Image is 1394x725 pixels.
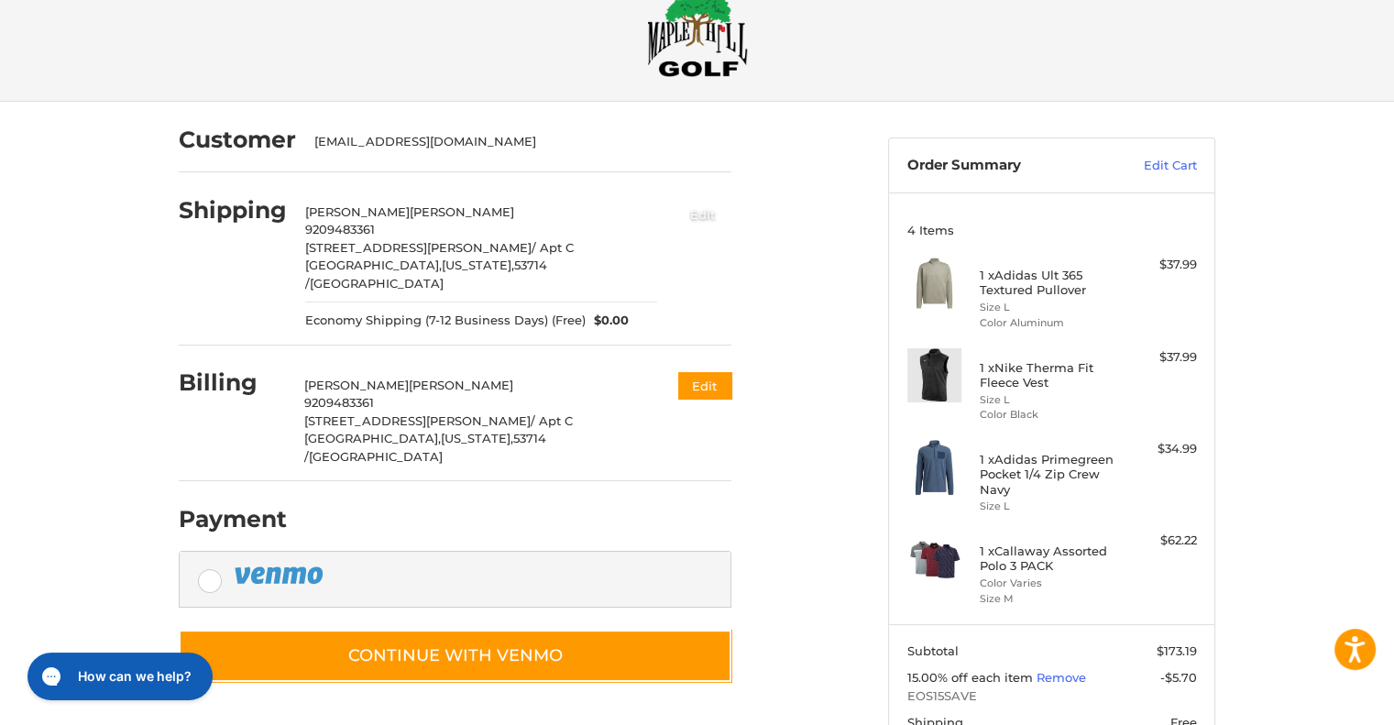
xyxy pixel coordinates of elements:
[907,643,959,658] span: Subtotal
[980,315,1120,331] li: Color Aluminum
[531,413,573,428] span: / Apt C
[1125,256,1197,274] div: $37.99
[179,505,287,533] h2: Payment
[678,372,731,399] button: Edit
[304,413,531,428] span: [STREET_ADDRESS][PERSON_NAME]
[980,360,1120,390] h4: 1 x Nike Therma Fit Fleece Vest
[304,395,374,410] span: 9209483361
[980,407,1120,423] li: Color Black
[442,258,514,272] span: [US_STATE],
[305,258,442,272] span: [GEOGRAPHIC_DATA],
[1125,348,1197,367] div: $37.99
[179,630,731,682] button: Continue with Venmo
[410,204,514,219] span: [PERSON_NAME]
[179,368,286,397] h2: Billing
[304,431,546,464] span: 53714 /
[907,687,1197,706] span: EOS15SAVE
[907,157,1104,175] h3: Order Summary
[980,452,1120,497] h4: 1 x Adidas Primegreen Pocket 1/4 Zip Crew Navy
[305,240,532,255] span: [STREET_ADDRESS][PERSON_NAME]
[1037,670,1086,685] a: Remove
[980,392,1120,408] li: Size L
[1125,532,1197,550] div: $62.22
[907,223,1197,237] h3: 4 Items
[980,499,1120,514] li: Size L
[980,576,1120,591] li: Color Varies
[1157,643,1197,658] span: $173.19
[179,196,287,225] h2: Shipping
[304,378,409,392] span: [PERSON_NAME]
[309,449,443,464] span: [GEOGRAPHIC_DATA]
[1104,157,1197,175] a: Edit Cart
[586,312,630,330] span: $0.00
[234,564,327,587] img: PayPal icon
[980,544,1120,574] h4: 1 x Callaway Assorted Polo 3 PACK
[532,240,574,255] span: / Apt C
[314,133,714,151] div: [EMAIL_ADDRESS][DOMAIN_NAME]
[1125,440,1197,458] div: $34.99
[675,199,731,229] button: Edit
[441,431,513,445] span: [US_STATE],
[305,222,375,236] span: 9209483361
[907,670,1037,685] span: 15.00% off each item
[305,258,547,291] span: 53714 /
[980,300,1120,315] li: Size L
[310,276,444,291] span: [GEOGRAPHIC_DATA]
[1160,670,1197,685] span: -$5.70
[980,591,1120,607] li: Size M
[305,312,586,330] span: Economy Shipping (7-12 Business Days) (Free)
[980,268,1120,298] h4: 1 x Adidas Ult 365 Textured Pullover
[18,646,217,707] iframe: Gorgias live chat messenger
[305,204,410,219] span: [PERSON_NAME]
[304,431,441,445] span: [GEOGRAPHIC_DATA],
[179,126,296,154] h2: Customer
[409,378,513,392] span: [PERSON_NAME]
